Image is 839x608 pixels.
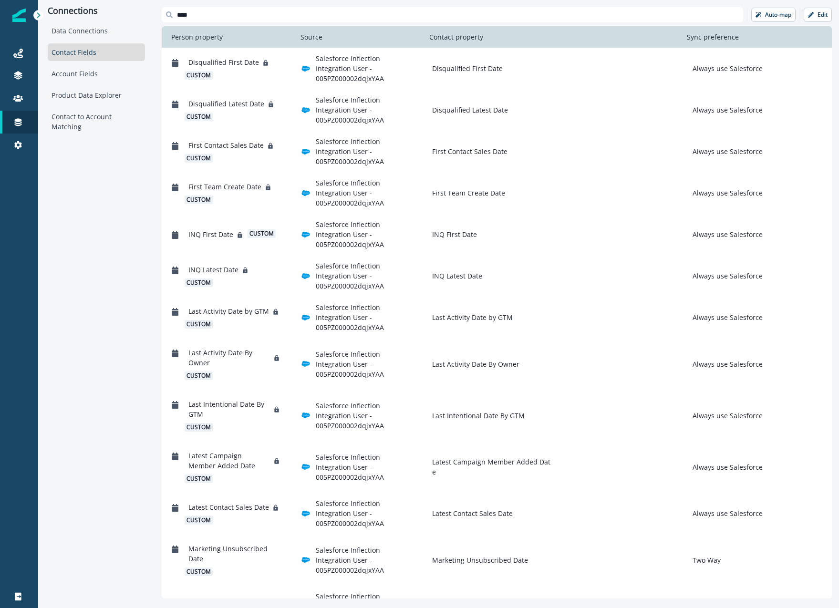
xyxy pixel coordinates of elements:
[188,306,269,316] span: Last Activity Date by GTM
[185,154,213,163] span: custom
[818,11,828,18] p: Edit
[428,359,519,369] p: Last Activity Date By Owner
[188,265,238,275] span: INQ Latest Date
[689,146,763,156] p: Always use Salesforce
[689,105,763,115] p: Always use Salesforce
[185,320,213,329] span: custom
[428,188,505,198] p: First Team Create Date
[689,411,763,421] p: Always use Salesforce
[185,516,213,525] span: custom
[428,555,528,565] p: Marketing Unsubscribed Date
[188,229,233,239] span: INQ First Date
[765,11,791,18] p: Auto-map
[301,230,310,239] img: salesforce
[48,43,145,61] div: Contact Fields
[185,196,213,204] span: custom
[301,147,310,156] img: salesforce
[188,451,270,471] span: Latest Campaign Member Added Date
[428,271,482,281] p: INQ Latest Date
[316,498,416,528] p: Salesforce Inflection Integration User - 005PZ000002dqjxYAA
[428,508,513,518] p: Latest Contact Sales Date
[185,113,213,121] span: custom
[185,278,213,287] span: custom
[185,567,213,576] span: custom
[689,312,763,322] p: Always use Salesforce
[188,99,264,109] span: Disqualified Latest Date
[316,136,416,166] p: Salesforce Inflection Integration User - 005PZ000002dqjxYAA
[188,348,270,368] span: Last Activity Date By Owner
[425,32,487,42] p: Contact property
[316,349,416,379] p: Salesforce Inflection Integration User - 005PZ000002dqjxYAA
[428,229,477,239] p: INQ First Date
[316,302,416,332] p: Salesforce Inflection Integration User - 005PZ000002dqjxYAA
[316,95,416,125] p: Salesforce Inflection Integration User - 005PZ000002dqjxYAA
[689,271,763,281] p: Always use Salesforce
[751,8,796,22] button: Auto-map
[316,545,416,575] p: Salesforce Inflection Integration User - 005PZ000002dqjxYAA
[48,22,145,40] div: Data Connections
[428,63,503,73] p: Disqualified First Date
[297,32,326,42] p: Source
[689,188,763,198] p: Always use Salesforce
[689,229,763,239] p: Always use Salesforce
[689,359,763,369] p: Always use Salesforce
[301,411,310,420] img: salesforce
[316,261,416,291] p: Salesforce Inflection Integration User - 005PZ000002dqjxYAA
[428,105,508,115] p: Disqualified Latest Date
[301,106,310,114] img: salesforce
[804,8,832,22] button: Edit
[248,229,276,238] span: custom
[301,313,310,322] img: salesforce
[185,423,213,432] span: custom
[316,53,416,83] p: Salesforce Inflection Integration User - 005PZ000002dqjxYAA
[188,182,261,192] span: First Team Create Date
[301,272,310,280] img: salesforce
[188,399,270,419] span: Last Intentional Date By GTM
[48,6,145,16] p: Connections
[316,219,416,249] p: Salesforce Inflection Integration User - 005PZ000002dqjxYAA
[689,508,763,518] p: Always use Salesforce
[188,140,264,150] span: First Contact Sales Date
[689,555,721,565] p: Two Way
[301,509,310,518] img: salesforce
[185,371,213,380] span: custom
[301,463,310,471] img: salesforce
[185,474,213,483] span: custom
[316,452,416,482] p: Salesforce Inflection Integration User - 005PZ000002dqjxYAA
[428,411,525,421] p: Last Intentional Date By GTM
[428,312,513,322] p: Last Activity Date by GTM
[188,57,259,67] span: Disqualified First Date
[301,64,310,73] img: salesforce
[48,86,145,104] div: Product Data Explorer
[12,9,26,22] img: Inflection
[428,146,508,156] p: First Contact Sales Date
[683,32,743,42] p: Sync preference
[48,108,145,135] div: Contact to Account Matching
[316,178,416,208] p: Salesforce Inflection Integration User - 005PZ000002dqjxYAA
[301,189,310,197] img: salesforce
[188,544,280,564] span: Marketing Unsubscribed Date
[188,502,269,512] span: Latest Contact Sales Date
[48,65,145,82] div: Account Fields
[185,71,213,80] span: custom
[689,462,763,472] p: Always use Salesforce
[316,401,416,431] p: Salesforce Inflection Integration User - 005PZ000002dqjxYAA
[428,457,551,477] p: Latest Campaign Member Added Date
[301,556,310,564] img: salesforce
[167,32,227,42] p: Person property
[689,63,763,73] p: Always use Salesforce
[301,360,310,368] img: salesforce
